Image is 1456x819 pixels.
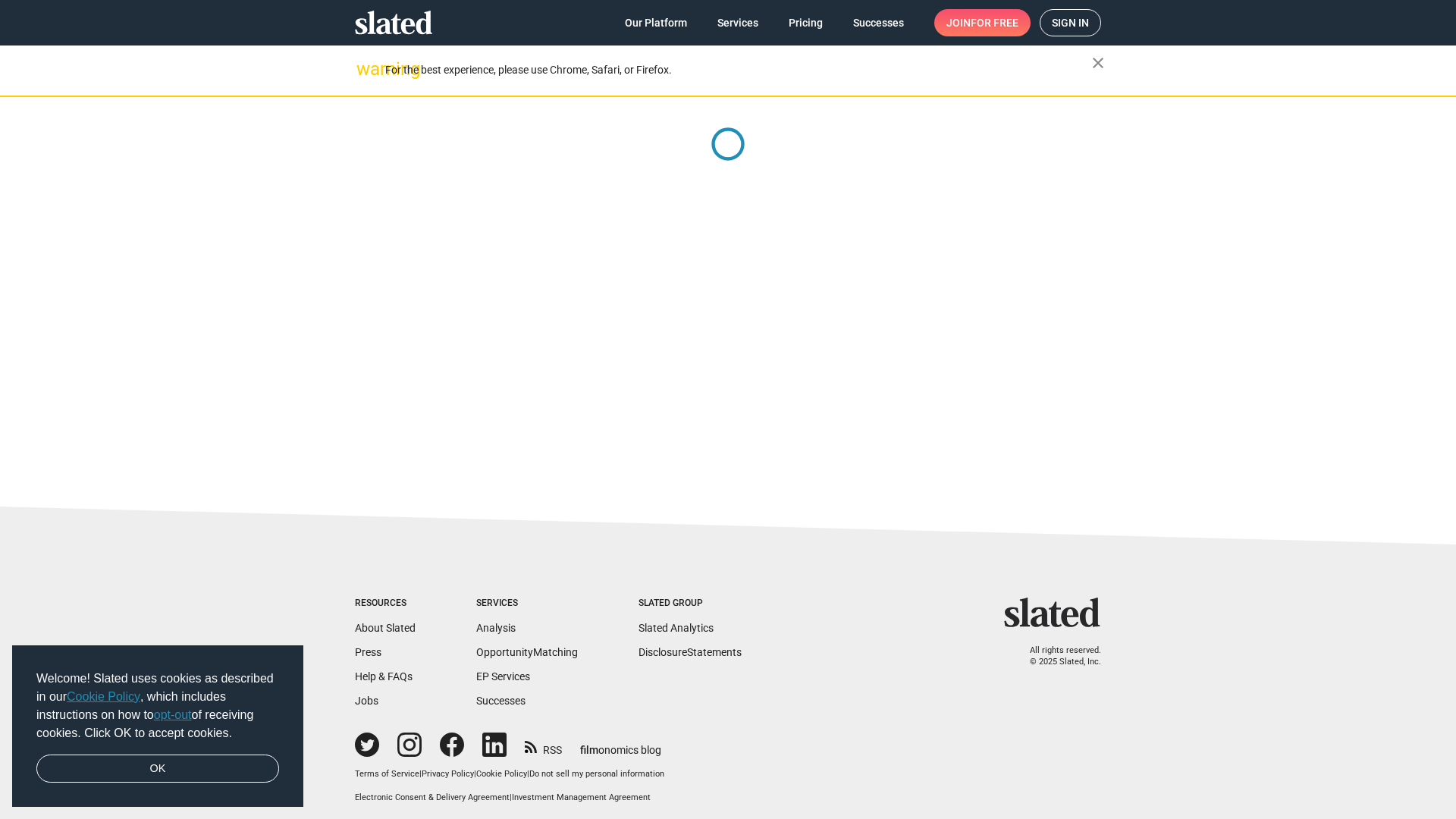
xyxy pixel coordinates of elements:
[625,9,687,36] span: Our Platform
[510,792,512,802] span: |
[419,769,422,779] span: |
[36,670,279,742] span: Welcome! Slated uses cookies as described in our , which includes instructions on how to of recei...
[422,769,474,779] a: Privacy Policy
[934,9,1031,36] a: Joinfor free
[717,9,758,36] span: Services
[154,708,192,721] a: opt-out
[580,744,598,756] span: film
[355,792,510,802] a: Electronic Consent & Delivery Agreement
[355,622,416,634] a: About Slated
[12,645,303,808] div: cookieconsent
[639,622,714,634] a: Slated Analytics
[529,769,664,780] button: Do not sell my personal information
[1040,9,1101,36] a: Sign in
[639,598,742,610] div: Slated Group
[355,646,381,658] a: Press
[971,9,1018,36] span: for free
[789,9,823,36] span: Pricing
[1052,10,1089,36] span: Sign in
[1014,645,1101,667] p: All rights reserved. © 2025 Slated, Inc.
[356,60,375,78] mat-icon: warning
[36,755,279,783] a: dismiss cookie message
[613,9,699,36] a: Our Platform
[355,695,378,707] a: Jobs
[355,769,419,779] a: Terms of Service
[580,731,661,758] a: filmonomics blog
[385,60,1092,80] div: For the best experience, please use Chrome, Safari, or Firefox.
[474,769,476,779] span: |
[1089,54,1107,72] mat-icon: close
[476,695,526,707] a: Successes
[355,670,413,682] a: Help & FAQs
[853,9,904,36] span: Successes
[67,690,140,703] a: Cookie Policy
[777,9,835,36] a: Pricing
[476,670,530,682] a: EP Services
[527,769,529,779] span: |
[476,769,527,779] a: Cookie Policy
[476,598,578,610] div: Services
[525,734,562,758] a: RSS
[946,9,1018,36] span: Join
[841,9,916,36] a: Successes
[476,622,516,634] a: Analysis
[705,9,770,36] a: Services
[476,646,578,658] a: OpportunityMatching
[512,792,651,802] a: Investment Management Agreement
[639,646,742,658] a: DisclosureStatements
[355,598,416,610] div: Resources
